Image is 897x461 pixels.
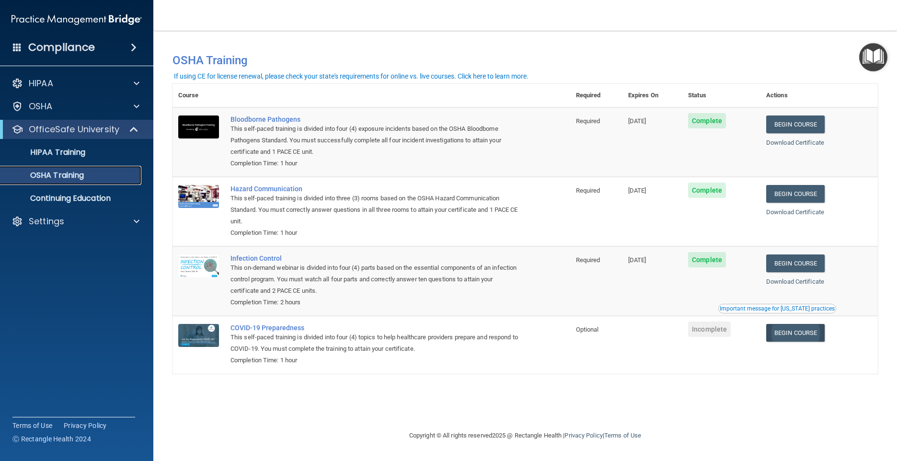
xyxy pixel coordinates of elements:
[766,254,825,272] a: Begin Course
[172,84,225,107] th: Course
[172,71,530,81] button: If using CE for license renewal, please check your state's requirements for online vs. live cours...
[576,256,600,264] span: Required
[604,432,641,439] a: Terms of Use
[628,256,646,264] span: [DATE]
[230,262,522,297] div: This on-demand webinar is divided into four (4) parts based on the essential components of an inf...
[12,434,91,444] span: Ⓒ Rectangle Health 2024
[576,117,600,125] span: Required
[174,73,529,80] div: If using CE for license renewal, please check your state's requirements for online vs. live cours...
[628,187,646,194] span: [DATE]
[230,332,522,355] div: This self-paced training is divided into four (4) topics to help healthcare providers prepare and...
[688,322,731,337] span: Incomplete
[230,123,522,158] div: This self-paced training is divided into four (4) exposure incidents based on the OSHA Bloodborne...
[230,324,522,332] a: COVID-19 Preparedness
[720,306,835,311] div: Important message for [US_STATE] practices
[29,101,53,112] p: OSHA
[12,421,52,430] a: Terms of Use
[350,420,700,451] div: Copyright © All rights reserved 2025 @ Rectangle Health | |
[766,324,825,342] a: Begin Course
[29,216,64,227] p: Settings
[29,78,53,89] p: HIPAA
[172,54,878,67] h4: OSHA Training
[230,115,522,123] a: Bloodborne Pathogens
[766,278,824,285] a: Download Certificate
[11,216,139,227] a: Settings
[11,101,139,112] a: OSHA
[688,113,726,128] span: Complete
[718,304,836,313] button: Read this if you are a dental practitioner in the state of CA
[64,421,107,430] a: Privacy Policy
[766,139,824,146] a: Download Certificate
[760,84,878,107] th: Actions
[230,297,522,308] div: Completion Time: 2 hours
[11,78,139,89] a: HIPAA
[11,124,139,135] a: OfficeSafe University
[622,84,682,107] th: Expires On
[859,43,887,71] button: Open Resource Center
[6,148,85,157] p: HIPAA Training
[570,84,622,107] th: Required
[230,158,522,169] div: Completion Time: 1 hour
[688,183,726,198] span: Complete
[230,254,522,262] a: Infection Control
[230,185,522,193] a: Hazard Communication
[28,41,95,54] h4: Compliance
[766,115,825,133] a: Begin Course
[731,393,885,431] iframe: Drift Widget Chat Controller
[230,227,522,239] div: Completion Time: 1 hour
[6,194,137,203] p: Continuing Education
[688,252,726,267] span: Complete
[576,187,600,194] span: Required
[576,326,599,333] span: Optional
[230,193,522,227] div: This self-paced training is divided into three (3) rooms based on the OSHA Hazard Communication S...
[564,432,602,439] a: Privacy Policy
[230,355,522,366] div: Completion Time: 1 hour
[682,84,760,107] th: Status
[766,208,824,216] a: Download Certificate
[766,185,825,203] a: Begin Course
[628,117,646,125] span: [DATE]
[6,171,84,180] p: OSHA Training
[11,10,142,29] img: PMB logo
[29,124,119,135] p: OfficeSafe University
